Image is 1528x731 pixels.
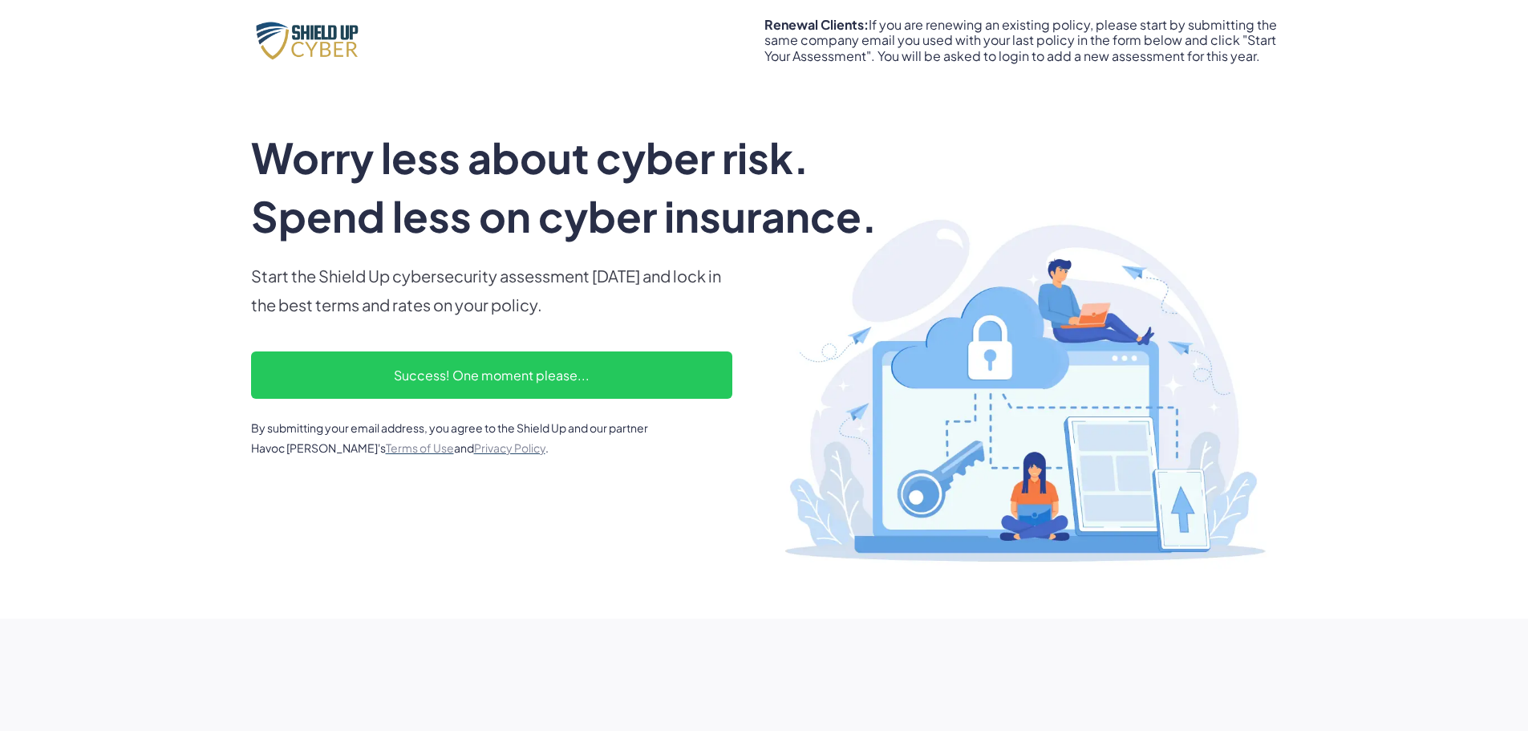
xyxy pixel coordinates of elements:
[251,351,732,399] div: scanform success
[251,18,371,63] img: Shield Up Cyber Logo
[251,262,732,319] p: Start the Shield Up cybersecurity assessment [DATE] and lock in the best terms and rates on your ...
[251,128,918,246] h1: Worry less about cyber risk. Spend less on cyber insurance.
[474,441,545,455] a: Privacy Policy
[267,368,716,383] div: Success! One moment please...
[251,418,668,458] div: By submitting your email address, you agree to the Shield Up and our partner Havoc [PERSON_NAME]'...
[764,17,1278,63] div: If you are renewing an existing policy, please start by submitting the same company email you use...
[386,441,454,455] a: Terms of Use
[764,16,869,33] strong: Renewal Clients:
